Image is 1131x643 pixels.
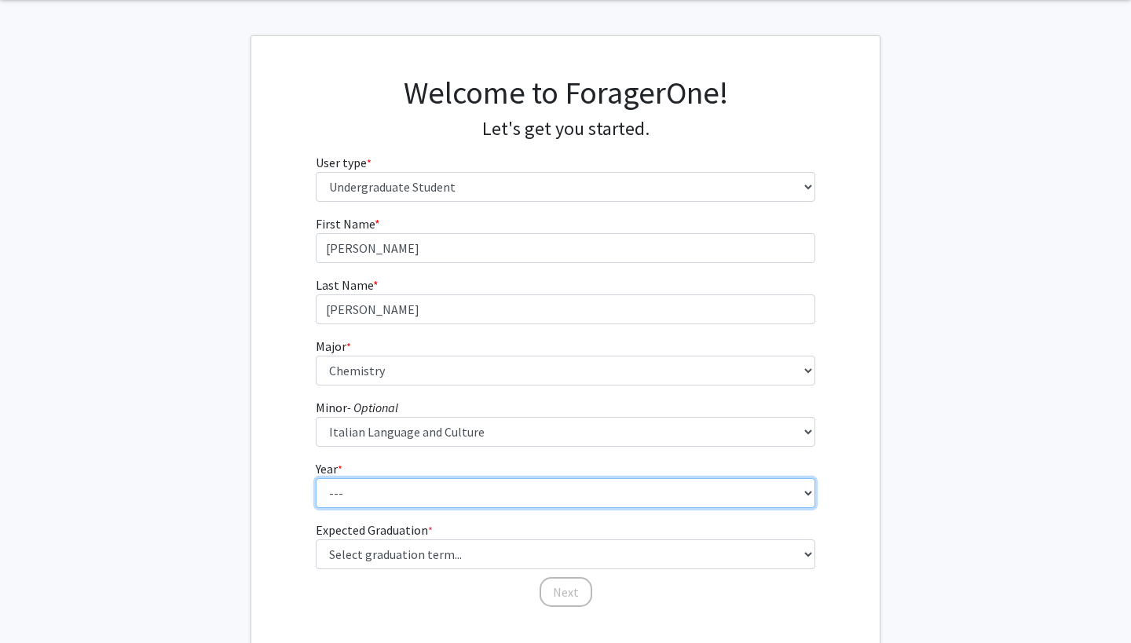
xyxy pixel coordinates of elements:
label: Year [316,459,342,478]
h1: Welcome to ForagerOne! [316,74,816,111]
iframe: Chat [12,572,67,631]
label: User type [316,153,372,172]
label: Expected Graduation [316,521,433,539]
h4: Let's get you started. [316,118,816,141]
label: Major [316,337,351,356]
button: Next [540,577,592,607]
span: Last Name [316,277,373,293]
i: - Optional [347,400,398,415]
span: First Name [316,216,375,232]
label: Minor [316,398,398,417]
